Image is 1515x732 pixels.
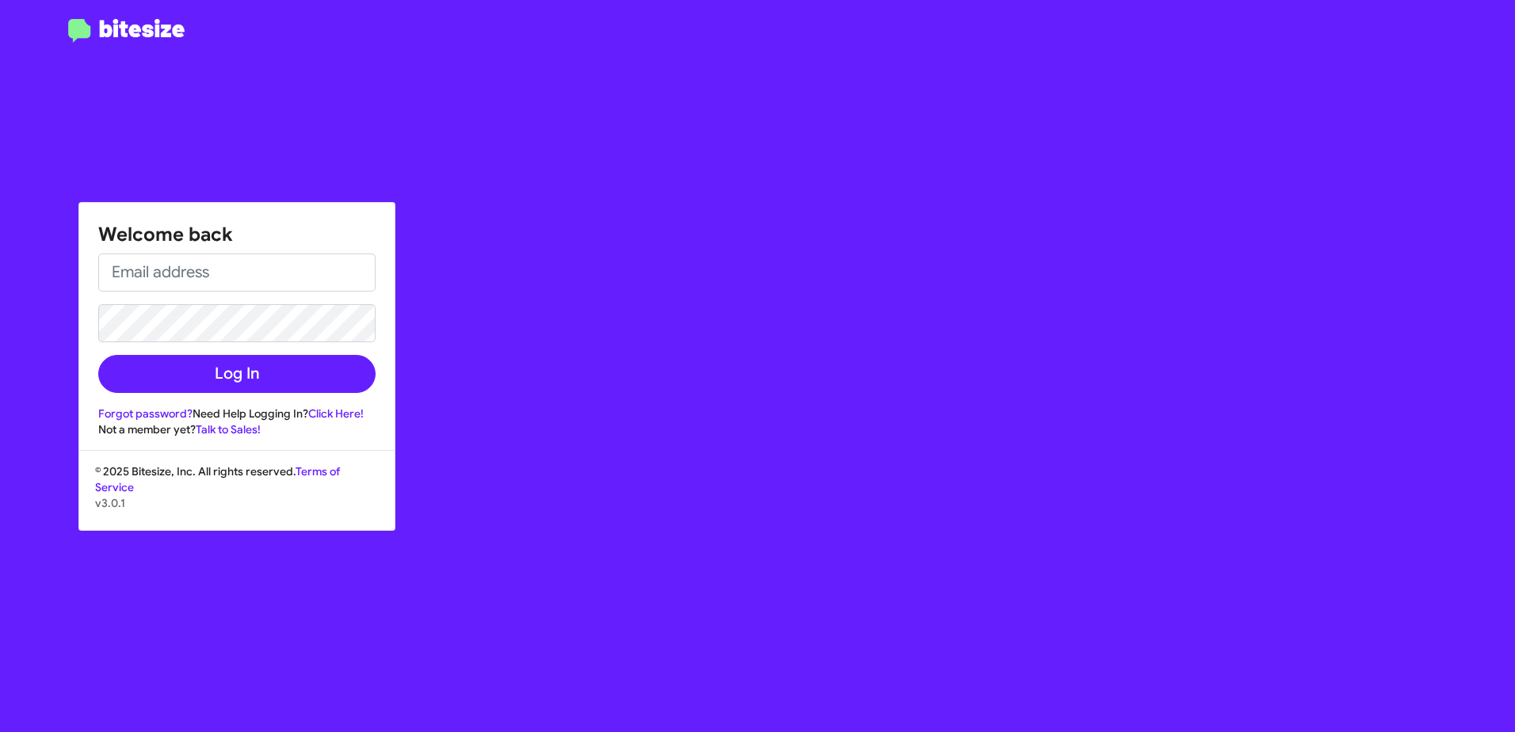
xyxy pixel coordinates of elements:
a: Terms of Service [95,464,340,494]
h1: Welcome back [98,222,376,247]
div: © 2025 Bitesize, Inc. All rights reserved. [79,463,395,530]
a: Talk to Sales! [196,422,261,437]
div: Not a member yet? [98,421,376,437]
button: Log In [98,355,376,393]
input: Email address [98,254,376,292]
div: Need Help Logging In? [98,406,376,421]
p: v3.0.1 [95,495,379,511]
a: Forgot password? [98,406,193,421]
a: Click Here! [308,406,364,421]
